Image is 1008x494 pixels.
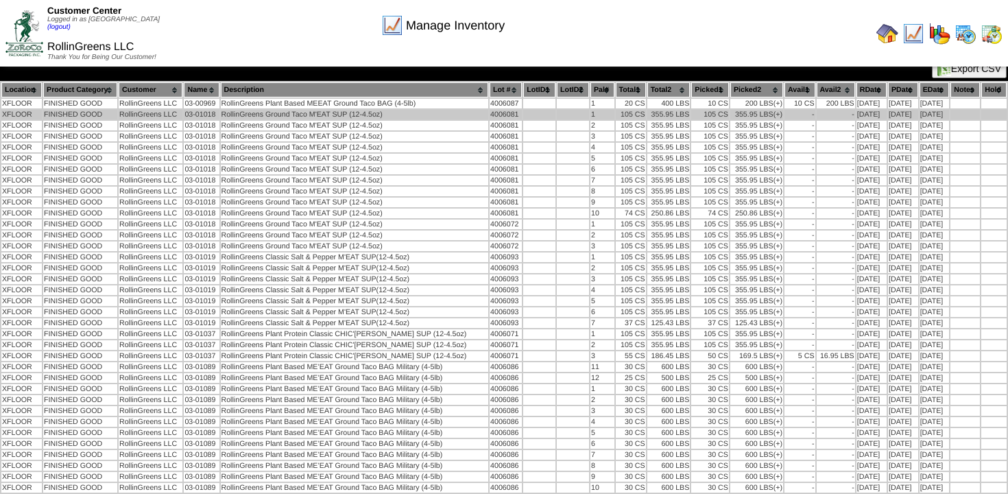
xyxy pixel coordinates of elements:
[616,231,646,240] td: 105 CS
[5,10,43,56] img: ZoRoCo_Logo(Green%26Foil)%20jpg.webp
[43,198,117,207] td: FINISHED GOOD
[773,132,782,141] div: (+)
[119,132,182,141] td: RollinGreens LLC
[647,198,691,207] td: 355.95 LBS
[876,23,898,45] img: home.gif
[817,209,855,218] td: -
[119,121,182,130] td: RollinGreens LLC
[856,99,887,108] td: [DATE]
[490,187,522,196] td: 4006081
[1,231,42,240] td: XFLOOR
[730,143,783,152] td: 355.95 LBS
[784,121,815,130] td: -
[119,143,182,152] td: RollinGreens LLC
[856,242,887,251] td: [DATE]
[784,132,815,141] td: -
[184,187,219,196] td: 03-01018
[616,143,646,152] td: 105 CS
[691,263,729,273] td: 105 CS
[43,110,117,119] td: FINISHED GOOD
[184,231,219,240] td: 03-01018
[616,242,646,251] td: 105 CS
[119,176,182,185] td: RollinGreens LLC
[43,99,117,108] td: FINISHED GOOD
[784,263,815,273] td: -
[691,121,729,130] td: 105 CS
[784,198,815,207] td: -
[184,99,219,108] td: 03-00969
[43,82,117,97] th: Product Category
[784,110,815,119] td: -
[920,176,950,185] td: [DATE]
[221,110,489,119] td: RollinGreens Ground Taco M'EAT SUP (12-4.5oz)
[221,154,489,163] td: RollinGreens Ground Taco M'EAT SUP (12-4.5oz)
[920,82,950,97] th: EDate
[981,23,1003,45] img: calendarinout.gif
[184,121,219,130] td: 03-01018
[920,99,950,108] td: [DATE]
[221,132,489,141] td: RollinGreens Ground Taco M'EAT SUP (12-4.5oz)
[691,187,729,196] td: 105 CS
[888,110,918,119] td: [DATE]
[888,99,918,108] td: [DATE]
[616,110,646,119] td: 105 CS
[784,209,815,218] td: -
[1,121,42,130] td: XFLOOR
[647,176,691,185] td: 355.95 LBS
[490,154,522,163] td: 4006081
[490,231,522,240] td: 4006072
[221,242,489,251] td: RollinGreens Ground Taco M'EAT SUP (12-4.5oz)
[888,187,918,196] td: [DATE]
[43,143,117,152] td: FINISHED GOOD
[590,165,614,174] td: 6
[856,121,887,130] td: [DATE]
[856,252,887,262] td: [DATE]
[928,23,950,45] img: graph.gif
[950,82,980,97] th: Notes
[902,23,924,45] img: line_graph.gif
[616,99,646,108] td: 20 CS
[1,242,42,251] td: XFLOOR
[784,252,815,262] td: -
[590,110,614,119] td: 1
[647,143,691,152] td: 355.95 LBS
[817,198,855,207] td: -
[856,143,887,152] td: [DATE]
[647,263,691,273] td: 355.95 LBS
[1,176,42,185] td: XFLOOR
[221,220,489,229] td: RollinGreens Ground Taco M'EAT SUP (12-4.5oz)
[784,82,815,97] th: Avail1
[557,82,589,97] th: LotID2
[784,154,815,163] td: -
[773,110,782,119] div: (+)
[691,110,729,119] td: 105 CS
[691,143,729,152] td: 105 CS
[888,231,918,240] td: [DATE]
[773,121,782,130] div: (+)
[406,19,505,33] span: Manage Inventory
[888,242,918,251] td: [DATE]
[920,198,950,207] td: [DATE]
[1,99,42,108] td: XFLOOR
[817,132,855,141] td: -
[616,252,646,262] td: 105 CS
[888,154,918,163] td: [DATE]
[817,252,855,262] td: -
[184,198,219,207] td: 03-01018
[856,220,887,229] td: [DATE]
[221,143,489,152] td: RollinGreens Ground Taco M'EAT SUP (12-4.5oz)
[647,82,691,97] th: Total2
[920,132,950,141] td: [DATE]
[221,165,489,174] td: RollinGreens Ground Taco M'EAT SUP (12-4.5oz)
[43,154,117,163] td: FINISHED GOOD
[119,154,182,163] td: RollinGreens LLC
[920,154,950,163] td: [DATE]
[730,263,783,273] td: 355.95 LBS
[888,176,918,185] td: [DATE]
[119,220,182,229] td: RollinGreens LLC
[590,187,614,196] td: 8
[691,231,729,240] td: 105 CS
[920,231,950,240] td: [DATE]
[221,82,489,97] th: Description
[817,143,855,152] td: -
